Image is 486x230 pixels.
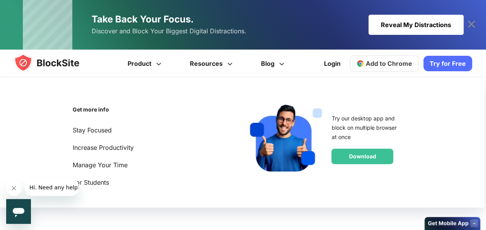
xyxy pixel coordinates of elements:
span: Take Back Your Focus. [92,14,194,25]
span: Add to Chrome [366,60,412,67]
a: Add to Chrome [350,55,419,72]
a: Download [331,149,393,164]
a: Resources [177,50,248,77]
div: Try our desktop app and block on multiple browser at once [331,114,400,142]
iframe: Button to launch messaging window [6,199,31,224]
a: Login [319,54,345,73]
strong: Get more info [73,106,109,113]
a: Stay Focused [73,125,148,136]
iframe: Close message [6,180,22,196]
iframe: Message from company [25,179,79,196]
div: Reveal My Distractions [368,15,464,35]
span: Hi. Need any help? [5,5,56,12]
a: Blog [248,50,300,77]
img: blocksite-icon.5d769676.svg [14,53,94,72]
img: chrome-icon.svg [356,60,364,67]
span: Discover and Block Your Biggest Digital Distractions. [92,26,246,37]
a: For Students [73,177,148,188]
a: Try for Free [423,56,472,71]
a: Manage Your Time [73,160,148,170]
a: Increase Productivity [73,142,148,153]
a: Product [114,50,177,77]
